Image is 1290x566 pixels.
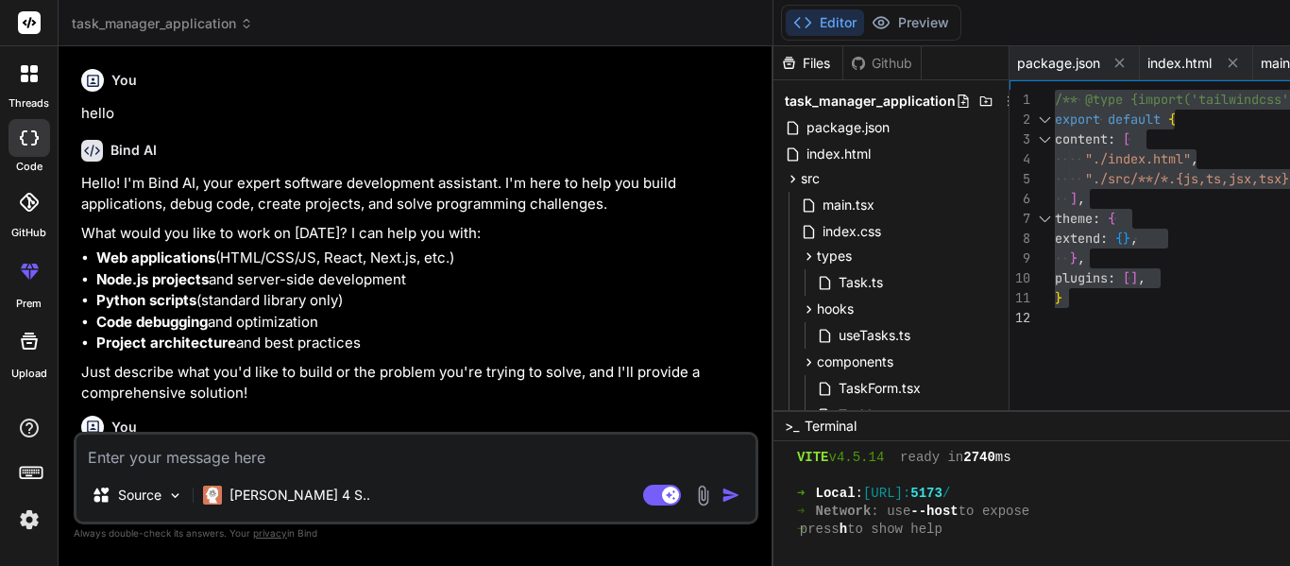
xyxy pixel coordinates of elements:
[16,296,42,312] label: prem
[229,486,370,505] p: [PERSON_NAME] 4 S..
[8,95,49,111] label: threads
[1168,111,1176,128] span: {
[797,449,829,467] span: VITE
[837,403,920,426] span: TaskItem.tsx
[1017,54,1100,73] span: package.json
[1010,149,1030,169] div: 4
[1032,129,1057,149] div: Click to collapse the range.
[11,225,46,241] label: GitHub
[871,503,910,521] span: : use
[837,324,912,347] span: useTasks.ts
[837,271,885,294] span: Task.ts
[96,333,755,354] li: and best practices
[167,488,183,504] img: Pick Models
[773,54,842,73] div: Files
[910,485,942,503] span: 5173
[1032,209,1057,229] div: Click to collapse the range.
[900,449,963,467] span: ready in
[1108,269,1115,286] span: :
[963,449,995,467] span: 2740
[72,14,253,33] span: task_manager_application
[1010,169,1030,189] div: 5
[1032,110,1057,129] div: Click to collapse the range.
[81,103,755,125] p: hello
[203,486,222,505] img: Claude 4 Sonnet
[96,248,755,269] li: (HTML/CSS/JS, React, Next.js, etc.)
[96,334,236,352] strong: Project architecture
[81,362,755,404] p: Just describe what you'd like to build or the problem you're trying to solve, and I'll provide a ...
[1010,268,1030,288] div: 10
[253,527,287,539] span: privacy
[16,159,42,175] label: code
[1070,190,1078,207] span: ]
[1138,269,1146,286] span: ,
[1108,210,1115,227] span: {
[821,194,876,216] span: main.tsx
[1010,229,1030,249] div: 8
[1093,210,1100,227] span: :
[816,503,872,521] span: Network
[805,417,857,436] span: Terminal
[785,417,799,436] span: >_
[96,249,215,266] strong: Web applications
[96,290,755,312] li: (standard library only)
[110,141,157,160] h6: Bind AI
[817,300,854,318] span: hooks
[817,247,852,266] span: types
[995,449,1011,467] span: ms
[800,521,840,539] span: press
[797,503,800,521] span: ➜
[1123,130,1130,147] span: [
[81,173,755,215] p: Hello! I'm Bind AI, your expert software development assistant. I'm here to help you build applic...
[692,485,714,506] img: attachment
[1130,230,1138,247] span: ,
[797,521,800,539] span: ➜
[1055,230,1100,247] span: extend
[785,92,956,111] span: task_manager_application
[797,485,800,503] span: ➜
[1010,90,1030,110] div: 1
[1191,150,1198,167] span: ,
[13,504,45,536] img: settings
[864,9,957,36] button: Preview
[1147,54,1212,73] span: index.html
[1123,269,1130,286] span: [
[96,270,209,288] strong: Node.js projects
[1055,130,1108,147] span: content
[1010,249,1030,268] div: 9
[821,220,883,243] span: index.css
[1070,249,1078,266] span: }
[1123,230,1130,247] span: }
[805,143,873,165] span: index.html
[863,485,910,503] span: [URL]:
[1078,190,1085,207] span: ,
[1078,249,1085,266] span: ,
[801,169,820,188] span: src
[805,116,891,139] span: package.json
[816,485,856,503] span: Local
[847,521,942,539] span: to show help
[111,71,137,90] h6: You
[118,486,161,505] p: Source
[96,312,755,334] li: and optimization
[840,521,847,539] span: h
[96,269,755,291] li: and server-side development
[837,377,923,400] span: TaskForm.tsx
[1085,150,1191,167] span: "./index.html"
[74,524,758,542] p: Always double-check its answers. Your in Bind
[786,9,864,36] button: Editor
[910,503,958,521] span: --host
[96,291,196,309] strong: Python scripts
[1010,308,1030,328] div: 12
[1010,110,1030,129] div: 2
[81,223,755,245] p: What would you like to work on [DATE]? I can help you with:
[1100,230,1108,247] span: :
[1108,111,1161,128] span: default
[843,54,921,73] div: Github
[1055,289,1062,306] span: }
[1010,189,1030,209] div: 6
[959,503,1030,521] span: to expose
[111,418,137,437] h6: You
[1010,129,1030,149] div: 3
[96,313,208,331] strong: Code debugging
